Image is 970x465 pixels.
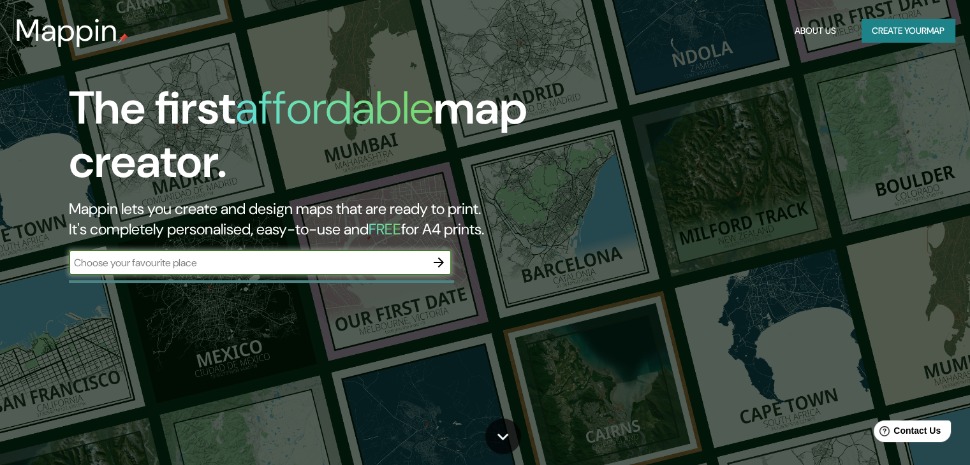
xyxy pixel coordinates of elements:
[15,13,118,48] h3: Mappin
[235,78,434,138] h1: affordable
[69,199,554,240] h2: Mappin lets you create and design maps that are ready to print. It's completely personalised, eas...
[790,19,841,43] button: About Us
[69,82,554,199] h1: The first map creator.
[118,33,128,43] img: mappin-pin
[369,219,401,239] h5: FREE
[69,255,426,270] input: Choose your favourite place
[862,19,955,43] button: Create yourmap
[856,415,956,451] iframe: Help widget launcher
